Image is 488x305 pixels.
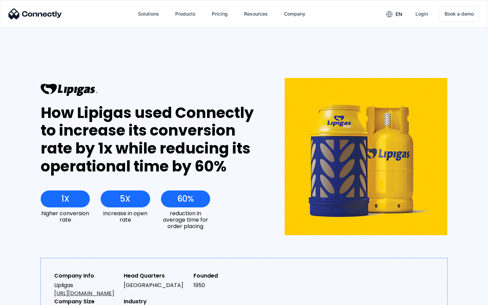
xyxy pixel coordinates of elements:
div: increase in open rate [101,210,150,223]
div: reduction in average time for order placing [161,210,210,230]
a: Pricing [206,6,233,22]
div: higher conversion rate [41,210,90,223]
div: Company Info [54,272,118,280]
div: Resources [244,9,268,19]
img: Connectly Logo [8,8,62,19]
aside: Language selected: English [7,293,41,303]
a: Book a demo [439,6,480,22]
div: Solutions [138,9,159,19]
div: Lipligas [54,281,118,298]
div: 1X [61,194,69,204]
div: 60% [177,194,194,204]
ul: Language list [14,293,41,303]
div: 1950 [194,281,258,289]
div: [GEOGRAPHIC_DATA] [124,281,188,289]
div: Founded [194,272,258,280]
div: Login [415,9,428,19]
div: Products [175,9,196,19]
div: Pricing [212,9,228,19]
div: Company [284,9,305,19]
div: How Lipigas used Connectly to increase its conversion rate by 1x while reducing its operational t... [41,104,260,176]
div: en [395,9,402,19]
div: 5X [120,194,130,204]
div: Head Quarters [124,272,188,280]
a: Login [410,6,433,22]
a: [URL][DOMAIN_NAME] [54,289,114,297]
